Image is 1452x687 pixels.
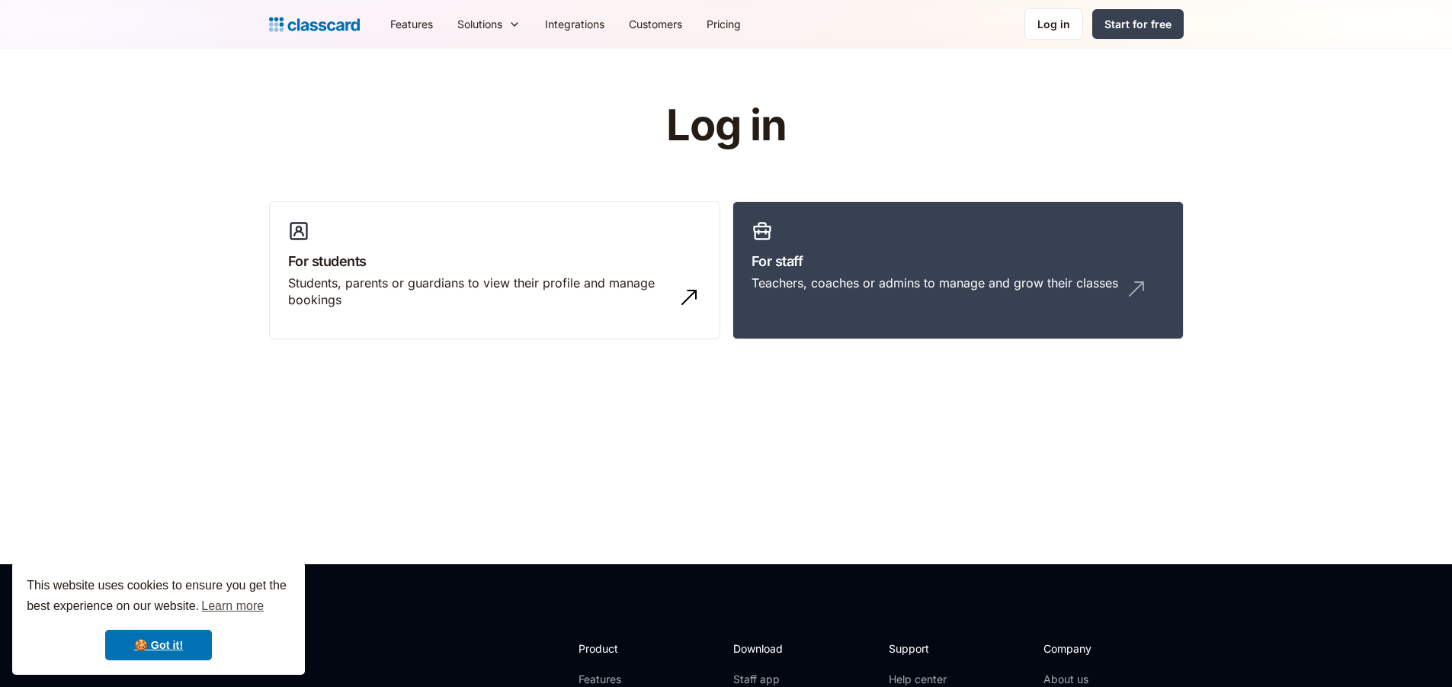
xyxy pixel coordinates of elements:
[288,274,671,309] div: Students, parents or guardians to view their profile and manage bookings
[1092,9,1184,39] a: Start for free
[27,576,290,618] span: This website uses cookies to ensure you get the best experience on our website.
[732,201,1184,340] a: For staffTeachers, coaches or admins to manage and grow their classes
[378,7,445,41] a: Features
[484,102,968,149] h1: Log in
[889,640,950,657] h2: Support
[752,251,1165,271] h3: For staff
[199,595,266,618] a: learn more about cookies
[1037,16,1070,32] div: Log in
[533,7,617,41] a: Integrations
[617,7,694,41] a: Customers
[694,7,753,41] a: Pricing
[579,672,660,687] a: Features
[445,7,533,41] div: Solutions
[269,201,720,340] a: For studentsStudents, parents or guardians to view their profile and manage bookings
[733,672,796,687] a: Staff app
[457,16,502,32] div: Solutions
[1043,672,1145,687] a: About us
[889,672,950,687] a: Help center
[733,640,796,657] h2: Download
[579,640,660,657] h2: Product
[752,274,1118,291] div: Teachers, coaches or admins to manage and grow their classes
[1043,640,1145,657] h2: Company
[1104,16,1172,32] div: Start for free
[269,14,360,35] a: home
[1024,8,1083,40] a: Log in
[105,630,212,660] a: dismiss cookie message
[288,251,701,271] h3: For students
[12,562,305,675] div: cookieconsent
